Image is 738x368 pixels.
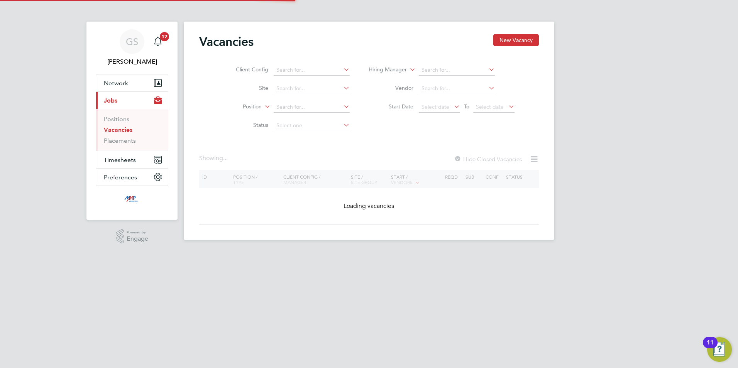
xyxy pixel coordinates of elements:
input: Search for... [274,83,350,94]
button: Open Resource Center, 11 new notifications [707,337,732,362]
div: Jobs [96,109,168,151]
a: Vacancies [104,126,132,133]
button: New Vacancy [493,34,539,46]
label: Start Date [369,103,413,110]
span: Select date [476,103,504,110]
a: 17 [150,29,166,54]
span: ... [223,154,228,162]
span: Timesheets [104,156,136,164]
label: Position [217,103,262,111]
a: Go to home page [96,194,168,206]
label: Client Config [224,66,268,73]
label: Vendor [369,84,413,91]
a: GS[PERSON_NAME] [96,29,168,66]
label: Hide Closed Vacancies [454,155,522,163]
input: Search for... [419,83,495,94]
span: 17 [160,32,169,41]
img: mmpconsultancy-logo-retina.png [121,194,143,206]
nav: Main navigation [86,22,178,220]
button: Preferences [96,169,168,186]
div: 11 [707,343,714,353]
span: GS [126,37,138,47]
h2: Vacancies [199,34,254,49]
a: Powered byEngage [116,229,149,244]
button: Jobs [96,92,168,109]
a: Placements [104,137,136,144]
label: Hiring Manager [362,66,407,74]
input: Select one [274,120,350,131]
span: To [462,101,472,111]
span: Powered by [127,229,148,236]
input: Search for... [274,65,350,76]
label: Site [224,84,268,91]
span: Preferences [104,174,137,181]
label: Status [224,122,268,128]
a: Positions [104,115,129,123]
span: George Stacey [96,57,168,66]
span: Network [104,79,128,87]
div: Showing [199,154,229,162]
button: Network [96,74,168,91]
span: Engage [127,236,148,242]
span: Jobs [104,97,117,104]
input: Search for... [274,102,350,113]
button: Timesheets [96,151,168,168]
span: Select date [421,103,449,110]
input: Search for... [419,65,495,76]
